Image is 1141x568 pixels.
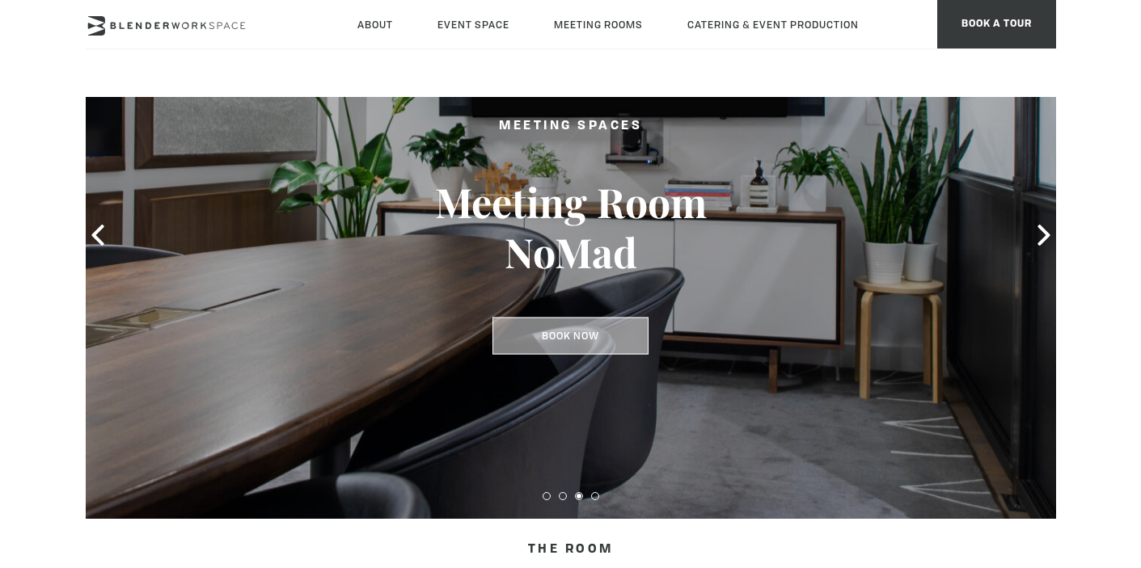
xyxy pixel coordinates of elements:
a: Book Now [492,318,649,355]
h3: Meeting Room NoMad [385,177,757,277]
h4: The Room [86,535,1056,566]
iframe: Chat Widget [850,361,1141,568]
h2: Meeting Spaces [385,116,757,137]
